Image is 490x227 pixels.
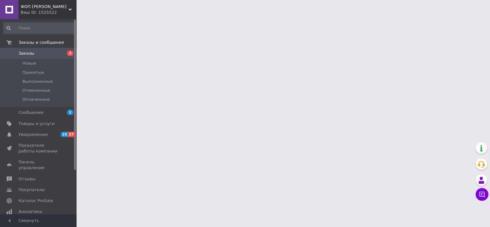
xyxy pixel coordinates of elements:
button: Чат с покупателем [476,188,488,201]
span: Покупатели [19,187,45,193]
span: Уведомления [19,132,48,137]
span: Принятые [22,70,44,75]
span: Выполненные [22,79,53,84]
span: Товары и услуги [19,121,55,127]
span: 3 [67,51,73,56]
span: Новые [22,60,36,66]
span: Отзывы [19,176,35,182]
span: 2 [67,110,73,115]
input: Поиск [3,22,75,34]
div: Ваш ID: 1525522 [21,10,77,15]
span: ФОП Білецька К.В. [21,4,69,10]
span: Показатели работы компании [19,143,59,154]
span: Заказы и сообщения [19,40,64,45]
span: 25 [61,132,68,137]
span: Отмененные [22,88,50,93]
span: Каталог ProSale [19,198,53,204]
span: Панель управления [19,159,59,171]
span: Аналитика [19,209,42,215]
span: Сообщения [19,110,43,115]
span: 27 [68,132,75,137]
span: Оплаченные [22,97,50,102]
span: Заказы [19,51,34,56]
